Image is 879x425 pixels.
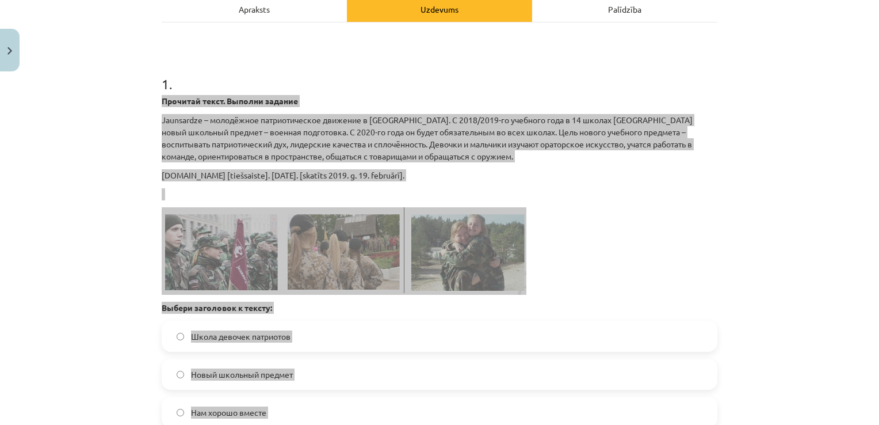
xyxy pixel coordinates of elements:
[162,169,717,181] p: [DOMAIN_NAME] [tiešsaiste]. [DATE]. [skatīts 2019. g. 19. februārī].
[177,371,184,378] input: Новый школьный предмет
[191,331,291,343] span: Школа девочек патриотов
[162,302,272,313] strong: Выбери заголовок к тексту:
[162,114,717,162] p: Jaunsardze – молодёжное патриотическое движение в [GEOGRAPHIC_DATA]. С 2018/2019-го учебного года...
[162,56,717,92] h1: 1 .
[191,407,266,419] span: Нам хорошо вместе
[7,47,12,55] img: icon-close-lesson-0947bae3869378f0d4975bcd49f059093ad1ed9edebbc8119c70593378902aed.svg
[191,369,293,381] span: Новый школьный предмет
[177,333,184,340] input: Школа девочек патриотов
[177,409,184,416] input: Нам хорошо вместе
[162,96,298,106] strong: Прочитай текст. Выполни задание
